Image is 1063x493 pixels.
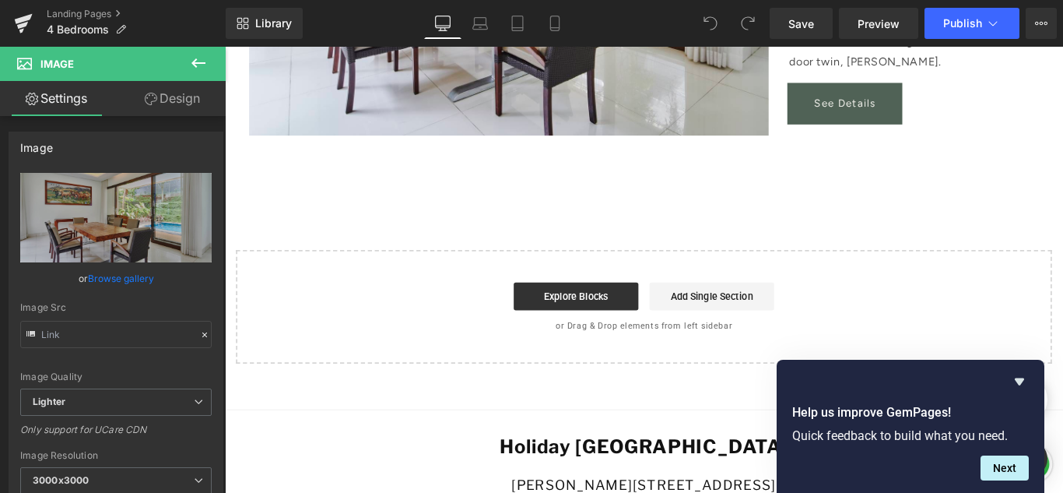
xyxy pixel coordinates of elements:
[632,40,761,88] a: See Details
[20,321,212,348] input: Link
[732,8,763,39] button: Redo
[33,396,65,407] b: Lighter
[792,372,1029,481] div: Help us improve GemPages!
[40,58,74,70] span: Image
[20,270,212,287] div: or
[536,8,574,39] a: Mobile
[116,81,229,116] a: Design
[788,16,814,32] span: Save
[477,265,617,296] a: Add Single Section
[255,16,292,30] span: Library
[47,23,109,36] span: 4 Bedrooms
[839,8,918,39] a: Preview
[226,8,303,39] a: New Library
[424,8,461,39] a: Desktop
[20,302,212,313] div: Image Src
[1010,372,1029,391] button: Hide survey
[943,17,982,30] span: Publish
[20,424,212,446] div: Only support for UCare CDN
[792,428,1029,443] p: Quick feedback to build what you need.
[33,474,89,486] b: 3000x3000
[981,456,1029,481] button: Next question
[792,403,1029,422] h2: Help us improve GemPages!
[1026,8,1057,39] button: More
[20,450,212,461] div: Image Resolution
[858,16,900,32] span: Preview
[325,265,465,296] a: Explore Blocks
[309,436,633,462] strong: Holiday [GEOGRAPHIC_DATA]
[47,8,226,20] a: Landing Pages
[695,8,726,39] button: Undo
[20,132,53,154] div: Image
[88,265,154,292] a: Browse gallery
[461,8,499,39] a: Laptop
[20,372,212,382] div: Image Quality
[924,8,1019,39] button: Publish
[499,8,536,39] a: Tablet
[37,308,904,319] p: or Drag & Drop elements from left sidebar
